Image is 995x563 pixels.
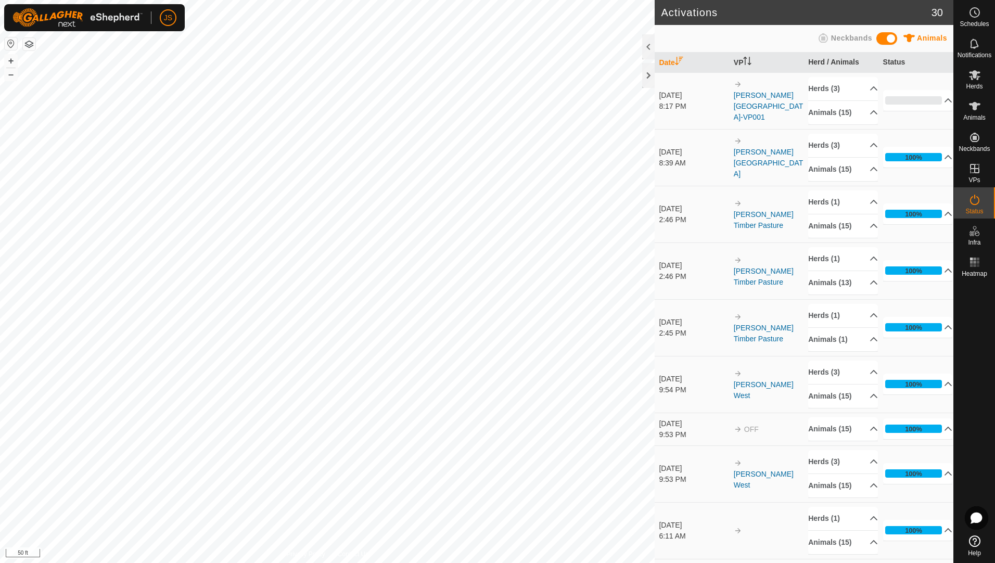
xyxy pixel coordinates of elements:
[883,520,953,541] p-accordion-header: 100%
[905,526,922,535] div: 100%
[5,55,17,67] button: +
[808,417,878,441] p-accordion-header: Animals (15)
[659,147,729,158] div: [DATE]
[883,317,953,338] p-accordion-header: 100%
[905,469,922,479] div: 100%
[734,324,794,343] a: [PERSON_NAME] Timber Pasture
[883,374,953,394] p-accordion-header: 100%
[659,429,729,440] div: 9:53 PM
[659,374,729,385] div: [DATE]
[5,37,17,50] button: Reset Map
[917,34,947,42] span: Animals
[734,148,803,178] a: [PERSON_NAME] [GEOGRAPHIC_DATA]
[959,146,990,152] span: Neckbands
[808,385,878,408] p-accordion-header: Animals (15)
[932,5,943,20] span: 30
[734,459,742,467] img: arrow
[659,90,729,101] div: [DATE]
[808,134,878,157] p-accordion-header: Herds (3)
[883,90,953,111] p-accordion-header: 0%
[808,507,878,530] p-accordion-header: Herds (1)
[808,214,878,238] p-accordion-header: Animals (15)
[885,425,942,433] div: 100%
[879,53,953,73] th: Status
[734,91,803,121] a: [PERSON_NAME] [GEOGRAPHIC_DATA]-VP001
[883,147,953,168] p-accordion-header: 100%
[734,137,742,145] img: arrow
[808,531,878,554] p-accordion-header: Animals (15)
[804,53,878,73] th: Herd / Animals
[954,531,995,560] a: Help
[655,53,729,73] th: Date
[958,52,991,58] span: Notifications
[730,53,804,73] th: VP
[338,549,368,559] a: Contact Us
[734,369,742,378] img: arrow
[883,203,953,224] p-accordion-header: 100%
[968,239,980,246] span: Infra
[734,210,794,229] a: [PERSON_NAME] Timber Pasture
[5,68,17,81] button: –
[808,361,878,384] p-accordion-header: Herds (3)
[883,418,953,439] p-accordion-header: 100%
[808,450,878,474] p-accordion-header: Herds (3)
[808,247,878,271] p-accordion-header: Herds (1)
[965,208,983,214] span: Status
[963,114,986,121] span: Animals
[734,425,742,433] img: arrow
[743,58,751,67] p-sorticon: Activate to sort
[885,323,942,331] div: 100%
[23,38,35,50] button: Map Layers
[734,256,742,264] img: arrow
[883,463,953,484] p-accordion-header: 100%
[734,527,742,535] img: arrow
[905,323,922,332] div: 100%
[905,152,922,162] div: 100%
[808,271,878,295] p-accordion-header: Animals (13)
[734,199,742,208] img: arrow
[883,260,953,281] p-accordion-header: 100%
[164,12,172,23] span: JS
[885,380,942,388] div: 100%
[675,58,683,67] p-sorticon: Activate to sort
[286,549,325,559] a: Privacy Policy
[659,317,729,328] div: [DATE]
[808,474,878,497] p-accordion-header: Animals (15)
[734,470,794,489] a: [PERSON_NAME] West
[885,96,942,105] div: 0%
[968,177,980,183] span: VPs
[968,550,981,556] span: Help
[885,210,942,218] div: 100%
[659,418,729,429] div: [DATE]
[808,328,878,351] p-accordion-header: Animals (1)
[659,520,729,531] div: [DATE]
[659,101,729,112] div: 8:17 PM
[808,101,878,124] p-accordion-header: Animals (15)
[661,6,931,19] h2: Activations
[659,214,729,225] div: 2:46 PM
[659,463,729,474] div: [DATE]
[734,313,742,321] img: arrow
[659,531,729,542] div: 6:11 AM
[905,379,922,389] div: 100%
[808,158,878,181] p-accordion-header: Animals (15)
[659,385,729,395] div: 9:54 PM
[734,267,794,286] a: [PERSON_NAME] Timber Pasture
[659,328,729,339] div: 2:45 PM
[960,21,989,27] span: Schedules
[734,80,742,88] img: arrow
[962,271,987,277] span: Heatmap
[659,260,729,271] div: [DATE]
[905,424,922,434] div: 100%
[831,34,872,42] span: Neckbands
[808,77,878,100] p-accordion-header: Herds (3)
[734,380,794,400] a: [PERSON_NAME] West
[885,153,942,161] div: 100%
[966,83,983,89] span: Herds
[905,209,922,219] div: 100%
[905,266,922,276] div: 100%
[12,8,143,27] img: Gallagher Logo
[744,425,759,433] span: OFF
[885,266,942,275] div: 100%
[885,526,942,534] div: 100%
